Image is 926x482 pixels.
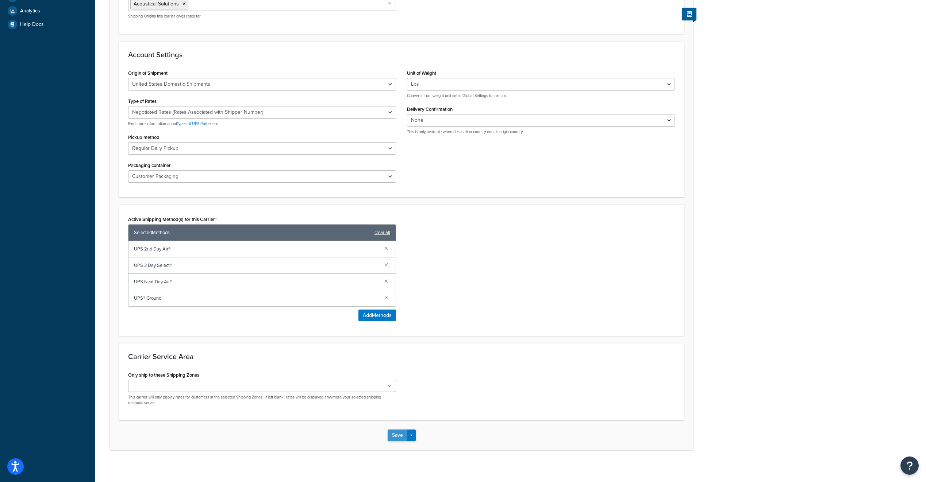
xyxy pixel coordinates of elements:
[407,93,675,98] p: Converts from weight unit set in Global Settings to this unit
[128,163,171,168] label: Packaging container
[128,121,396,127] p: Find more information about here.
[682,8,696,20] button: Show Help Docs
[128,372,199,378] label: Only ship to these Shipping Zones
[134,260,379,271] span: UPS 3 Day Select®
[20,8,40,14] span: Analytics
[407,106,453,112] label: Delivery Confirmation
[128,98,157,104] label: Type of Rates
[128,353,675,361] h3: Carrier Service Area
[177,121,210,127] a: Types of UPS Rates
[20,22,44,28] span: Help Docs
[128,51,675,59] h3: Account Settings
[358,310,396,321] button: AddMethods
[128,13,396,19] p: Shipping Origins this carrier gives rates for
[128,394,396,406] p: This carrier will only display rates for customers in the selected Shipping Zones. If left blank,...
[134,293,379,303] span: UPS® Ground
[5,4,89,18] a: Analytics
[388,429,407,441] button: Save
[128,70,168,76] label: Origin of Shipment
[134,277,379,287] span: UPS Next Day Air®
[407,129,675,135] p: This is only available when destination country equals origin country
[128,135,160,140] label: Pickup method
[900,456,919,475] button: Open Resource Center
[407,70,436,76] label: Unit of Weight
[374,228,390,238] a: clear all
[134,228,371,238] span: Selected Methods
[128,217,217,222] label: Active Shipping Method(s) for this Carrier
[5,18,89,31] a: Help Docs
[134,244,379,254] span: UPS 2nd Day Air®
